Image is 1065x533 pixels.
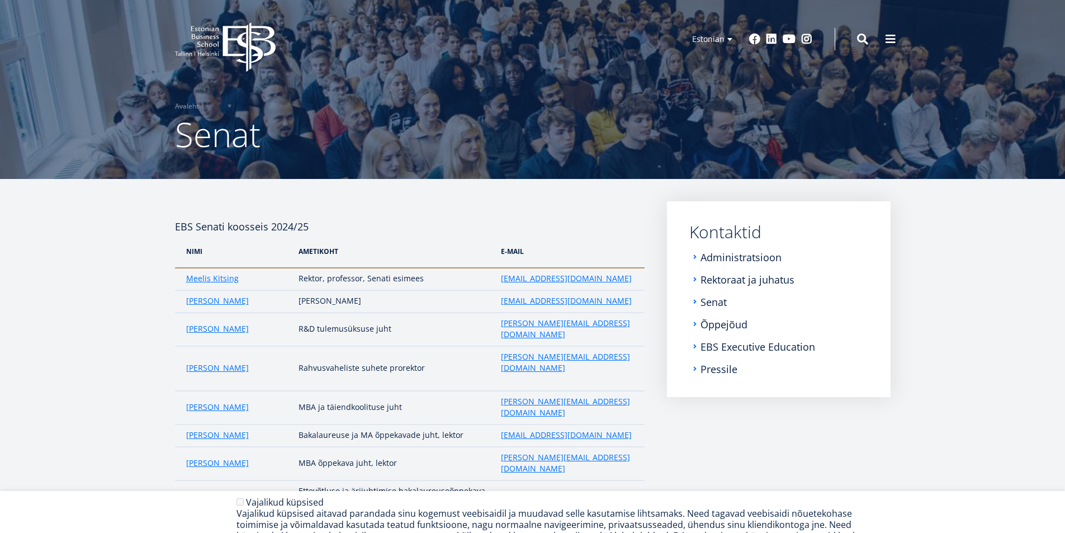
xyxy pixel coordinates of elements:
a: Meelis Kitsing [186,273,239,284]
a: [PERSON_NAME] [186,457,249,469]
a: [PERSON_NAME][EMAIL_ADDRESS][DOMAIN_NAME] [501,396,633,418]
a: [EMAIL_ADDRESS][DOMAIN_NAME] [501,430,632,441]
td: Bakalaureuse ja MA õppekavade juht, lektor [293,424,495,447]
th: NIMI [175,235,293,268]
span: Senat [175,111,261,157]
a: Linkedin [766,34,777,45]
a: [PERSON_NAME] [186,362,249,374]
h4: EBS Senati koosseis 2024/25 [175,201,645,235]
a: [PERSON_NAME] [186,295,249,306]
td: R&D tulemusüksuse juht [293,313,495,346]
label: Vajalikud küpsised [246,496,324,508]
a: Õppejõud [700,319,747,330]
a: Senat [700,296,727,308]
a: [PERSON_NAME][EMAIL_ADDRESS][DOMAIN_NAME] [501,452,633,474]
a: EBS Executive Education [700,341,815,352]
th: e-Mail [495,235,645,268]
a: [PERSON_NAME][EMAIL_ADDRESS][DOMAIN_NAME] [501,318,633,340]
a: Youtube [783,34,796,45]
a: Kontaktid [689,224,868,240]
td: Rektor, professor, Senati esimees [293,268,495,290]
a: Administratsioon [700,252,782,263]
td: [PERSON_NAME] [293,290,495,313]
td: MBA õppekava juht, lektor [293,447,495,480]
a: Avaleht [175,101,198,112]
a: Pressile [700,364,737,375]
a: Facebook [749,34,760,45]
a: [PERSON_NAME] [186,323,249,334]
a: Rektoraat ja juhatus [700,274,794,285]
td: MBA ja täiendkoolituse juht [293,391,495,424]
a: [PERSON_NAME] [186,430,249,441]
a: [EMAIL_ADDRESS][DOMAIN_NAME] [501,273,632,284]
a: [PERSON_NAME] [186,402,249,413]
td: Ettevõtluse ja ärijuhtimise bakalaureuseõppekava kuraator, abiprofessor [293,480,495,514]
a: Instagram [801,34,812,45]
td: Rahvusvaheliste suhete prorektor [293,346,495,391]
a: [PERSON_NAME][EMAIL_ADDRESS][DOMAIN_NAME] [501,351,633,374]
a: [EMAIL_ADDRESS][DOMAIN_NAME] [501,295,632,306]
th: AMetikoht [293,235,495,268]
